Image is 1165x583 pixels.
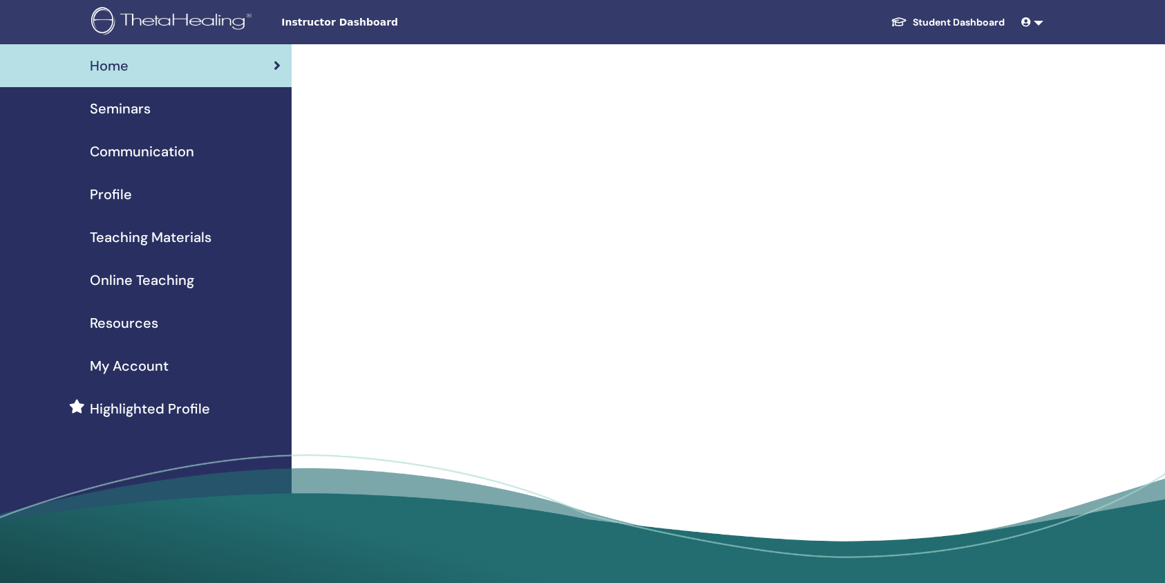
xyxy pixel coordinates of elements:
span: Online Teaching [90,270,194,290]
a: Student Dashboard [880,10,1016,35]
span: Home [90,55,129,76]
span: Communication [90,141,194,162]
span: Profile [90,184,132,205]
span: My Account [90,355,169,376]
span: Seminars [90,98,151,119]
img: logo.png [91,7,256,38]
span: Teaching Materials [90,227,211,248]
span: Resources [90,313,158,333]
span: Instructor Dashboard [281,15,489,30]
span: Highlighted Profile [90,398,210,419]
img: graduation-cap-white.svg [891,16,907,28]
